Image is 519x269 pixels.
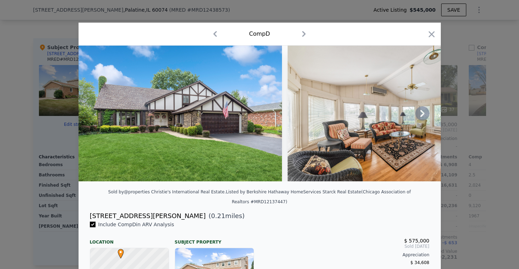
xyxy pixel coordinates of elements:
[116,249,120,253] div: •
[96,222,177,227] span: Include Comp D in ARV Analysis
[265,252,429,258] div: Appreciation
[175,234,254,245] div: Subject Property
[404,238,429,244] span: $ 575,000
[226,189,411,204] div: Listed by Berkshire Hathaway HomeServices Starck Real Estate (Chicago Association of Realtors #MR...
[108,189,226,194] div: Sold by @properties Christie's International Real Estate .
[206,211,245,221] span: ( miles)
[288,46,491,181] img: Property Img
[116,247,126,257] span: •
[90,211,206,221] div: [STREET_ADDRESS][PERSON_NAME]
[265,244,429,249] span: Sold [DATE]
[410,260,429,265] span: $ 34,608
[211,212,225,220] span: 0.21
[249,30,270,38] div: Comp D
[90,234,169,245] div: Location
[79,46,282,181] img: Property Img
